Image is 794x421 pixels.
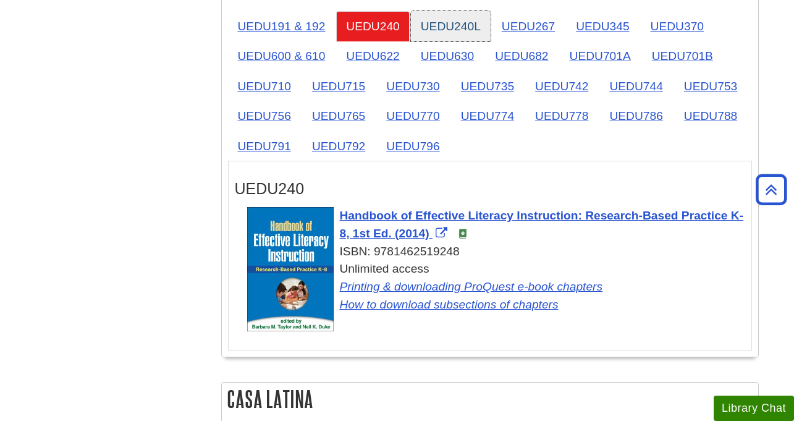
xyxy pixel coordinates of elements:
img: Cover Art [247,207,334,331]
a: UEDU715 [302,71,375,101]
a: UEDU682 [485,41,558,71]
a: Back to Top [751,181,791,198]
a: UEDU622 [336,41,409,71]
a: UEDU240L [411,11,491,41]
a: UEDU778 [525,101,598,131]
a: Link opens in new window [340,298,559,311]
a: UEDU735 [451,71,524,101]
span: Handbook of Effective Literacy Instruction: Research-Based Practice K-8, 1st Ed. (2014) [340,209,744,240]
a: UEDU791 [228,131,301,161]
a: UEDU765 [302,101,375,131]
a: UEDU796 [376,131,449,161]
div: Unlimited access [247,260,745,313]
a: UEDU788 [674,101,747,131]
a: Link opens in new window [340,280,603,293]
a: UEDU240 [336,11,409,41]
a: UEDU370 [641,11,714,41]
a: UEDU786 [599,101,672,131]
a: UEDU792 [302,131,375,161]
a: UEDU753 [674,71,747,101]
a: UEDU701A [560,41,641,71]
a: UEDU710 [228,71,301,101]
a: UEDU774 [451,101,524,131]
a: UEDU191 & 192 [228,11,336,41]
div: ISBN: 9781462519248 [247,243,745,261]
button: Library Chat [714,396,794,421]
a: UEDU756 [228,101,301,131]
a: UEDU701B [642,41,723,71]
a: UEDU730 [376,71,449,101]
a: UEDU630 [411,41,484,71]
img: e-Book [458,229,468,239]
a: UEDU744 [599,71,672,101]
a: UEDU742 [525,71,598,101]
h2: Casa Latina [222,383,758,415]
a: UEDU345 [566,11,639,41]
a: UEDU267 [492,11,565,41]
a: UEDU770 [376,101,449,131]
a: Link opens in new window [340,209,744,240]
h3: UEDU240 [235,180,745,198]
a: UEDU600 & 610 [228,41,336,71]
